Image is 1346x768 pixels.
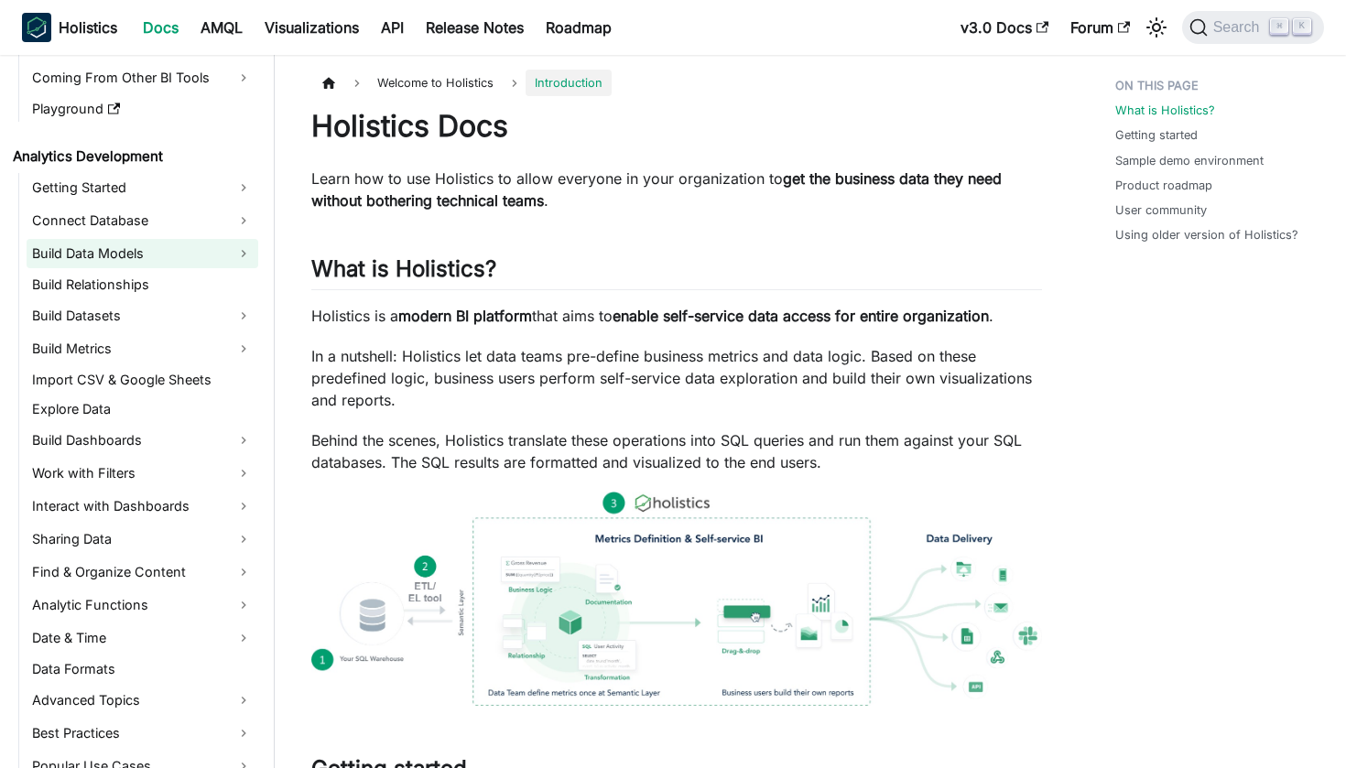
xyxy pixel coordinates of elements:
a: Release Notes [415,13,535,42]
a: Work with Filters [27,459,258,488]
a: Roadmap [535,13,623,42]
a: Data Formats [27,656,258,682]
a: Find & Organize Content [27,557,258,587]
a: Build Dashboards [27,426,258,455]
a: Date & Time [27,623,258,653]
p: In a nutshell: Holistics let data teams pre-define business metrics and data logic. Based on thes... [311,345,1042,411]
a: v3.0 Docs [950,13,1059,42]
a: Best Practices [27,719,258,748]
kbd: ⌘ [1270,18,1288,35]
p: Learn how to use Holistics to allow everyone in your organization to . [311,168,1042,211]
a: Home page [311,70,346,96]
span: Introduction [526,70,612,96]
h1: Holistics Docs [311,108,1042,145]
a: Sample demo environment [1115,152,1264,169]
span: Search [1208,19,1271,36]
img: Holistics [22,13,51,42]
a: Import CSV & Google Sheets [27,367,258,393]
nav: Breadcrumbs [311,70,1042,96]
a: Visualizations [254,13,370,42]
a: Advanced Topics [27,686,258,715]
a: Sharing Data [27,525,258,554]
strong: modern BI platform [398,307,532,325]
img: How Holistics fits in your Data Stack [311,492,1042,706]
a: Analytics Development [7,144,258,169]
a: Coming From Other BI Tools [27,63,258,92]
button: Search (Command+K) [1182,11,1324,44]
a: User community [1115,201,1207,219]
a: Analytic Functions [27,590,258,620]
a: Docs [132,13,190,42]
p: Holistics is a that aims to . [311,305,1042,327]
a: Getting Started [27,173,258,202]
a: Build Relationships [27,272,258,297]
a: Connect Database [27,206,258,235]
a: Using older version of Holistics? [1115,226,1298,243]
a: AMQL [190,13,254,42]
b: Holistics [59,16,117,38]
strong: enable self-service data access for entire organization [613,307,989,325]
a: Explore Data [27,396,258,422]
p: Behind the scenes, Holistics translate these operations into SQL queries and run them against you... [311,429,1042,473]
a: API [370,13,415,42]
a: Build Metrics [27,334,258,363]
a: Build Data Models [27,239,258,268]
span: Welcome to Holistics [368,70,503,96]
a: Playground [27,96,258,122]
a: Build Datasets [27,301,258,330]
h2: What is Holistics? [311,255,1042,290]
a: Product roadmap [1115,177,1212,194]
a: Getting started [1115,126,1198,144]
a: What is Holistics? [1115,102,1215,119]
a: Interact with Dashboards [27,492,258,521]
button: Switch between dark and light mode (currently light mode) [1142,13,1171,42]
a: HolisticsHolistics [22,13,117,42]
a: Forum [1059,13,1141,42]
kbd: K [1293,18,1311,35]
